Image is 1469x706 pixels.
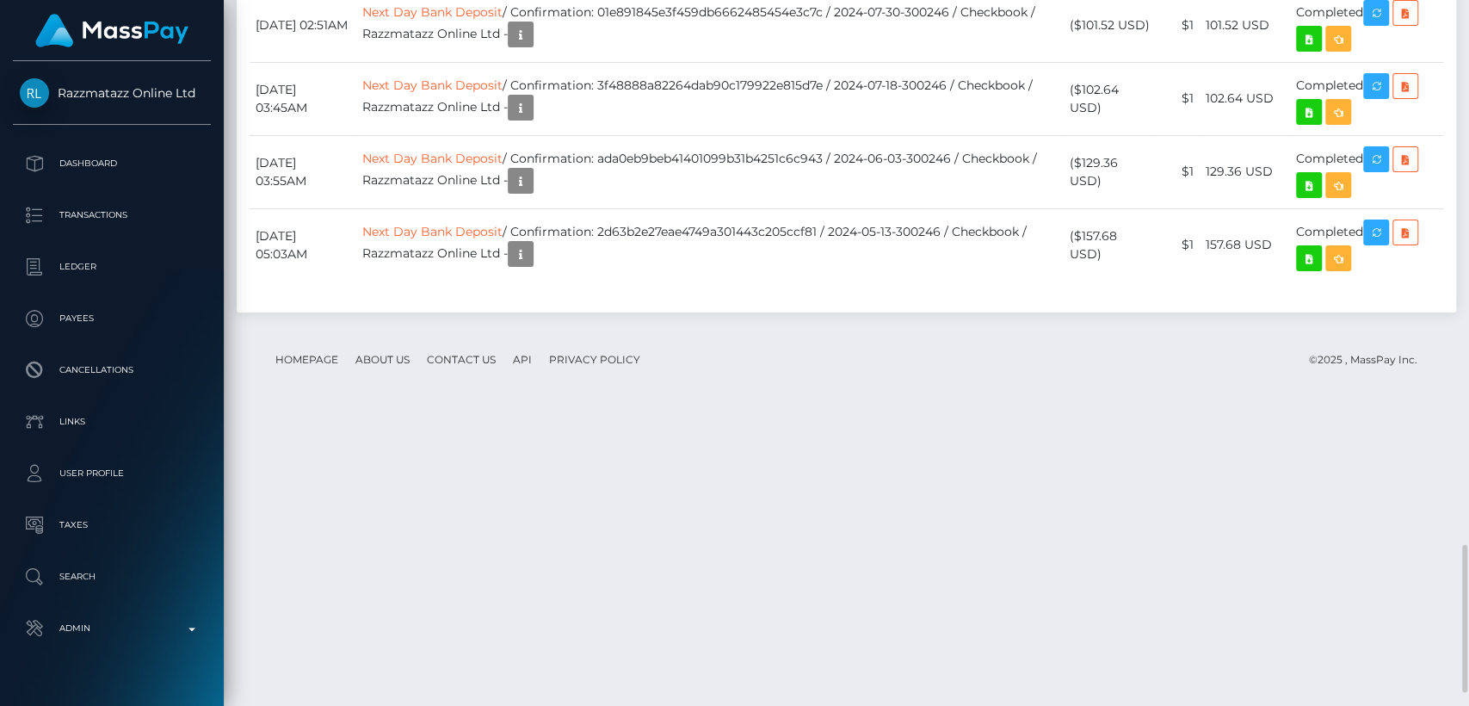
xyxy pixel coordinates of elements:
[1064,208,1156,282] td: ($157.68 USD)
[1200,208,1290,282] td: 157.68 USD
[20,357,204,383] p: Cancellations
[20,512,204,538] p: Taxes
[13,607,211,650] a: Admin
[362,77,503,93] a: Next Day Bank Deposit
[13,504,211,547] a: Taxes
[1064,62,1156,135] td: ($102.64 USD)
[13,85,211,101] span: Razzmatazz Online Ltd
[420,346,503,373] a: Contact Us
[35,14,188,47] img: MassPay Logo
[542,346,647,373] a: Privacy Policy
[1309,350,1430,369] div: © 2025 , MassPay Inc.
[1156,135,1200,208] td: $1
[506,346,539,373] a: API
[13,297,211,340] a: Payees
[356,135,1064,208] td: / Confirmation: ada0eb9beb41401099b31b4251c6c943 / 2024-06-03-300246 / Checkbook / Razzmatazz Onl...
[20,616,204,641] p: Admin
[1290,62,1443,135] td: Completed
[268,346,345,373] a: Homepage
[13,349,211,392] a: Cancellations
[1290,135,1443,208] td: Completed
[1156,208,1200,282] td: $1
[13,555,211,598] a: Search
[20,202,204,228] p: Transactions
[1064,135,1156,208] td: ($129.36 USD)
[1156,62,1200,135] td: $1
[20,254,204,280] p: Ledger
[362,4,503,20] a: Next Day Bank Deposit
[349,346,417,373] a: About Us
[20,306,204,331] p: Payees
[20,564,204,590] p: Search
[362,151,503,166] a: Next Day Bank Deposit
[20,409,204,435] p: Links
[250,135,356,208] td: [DATE] 03:55AM
[13,245,211,288] a: Ledger
[1200,135,1290,208] td: 129.36 USD
[1290,208,1443,282] td: Completed
[362,224,503,239] a: Next Day Bank Deposit
[13,452,211,495] a: User Profile
[13,400,211,443] a: Links
[356,208,1064,282] td: / Confirmation: 2d63b2e27eae4749a301443c205ccf81 / 2024-05-13-300246 / Checkbook / Razzmatazz Onl...
[20,461,204,486] p: User Profile
[250,62,356,135] td: [DATE] 03:45AM
[13,142,211,185] a: Dashboard
[356,62,1064,135] td: / Confirmation: 3f48888a82264dab90c179922e815d7e / 2024-07-18-300246 / Checkbook / Razzmatazz Onl...
[13,194,211,237] a: Transactions
[250,208,356,282] td: [DATE] 05:03AM
[1200,62,1290,135] td: 102.64 USD
[20,78,49,108] img: Razzmatazz Online Ltd
[20,151,204,176] p: Dashboard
